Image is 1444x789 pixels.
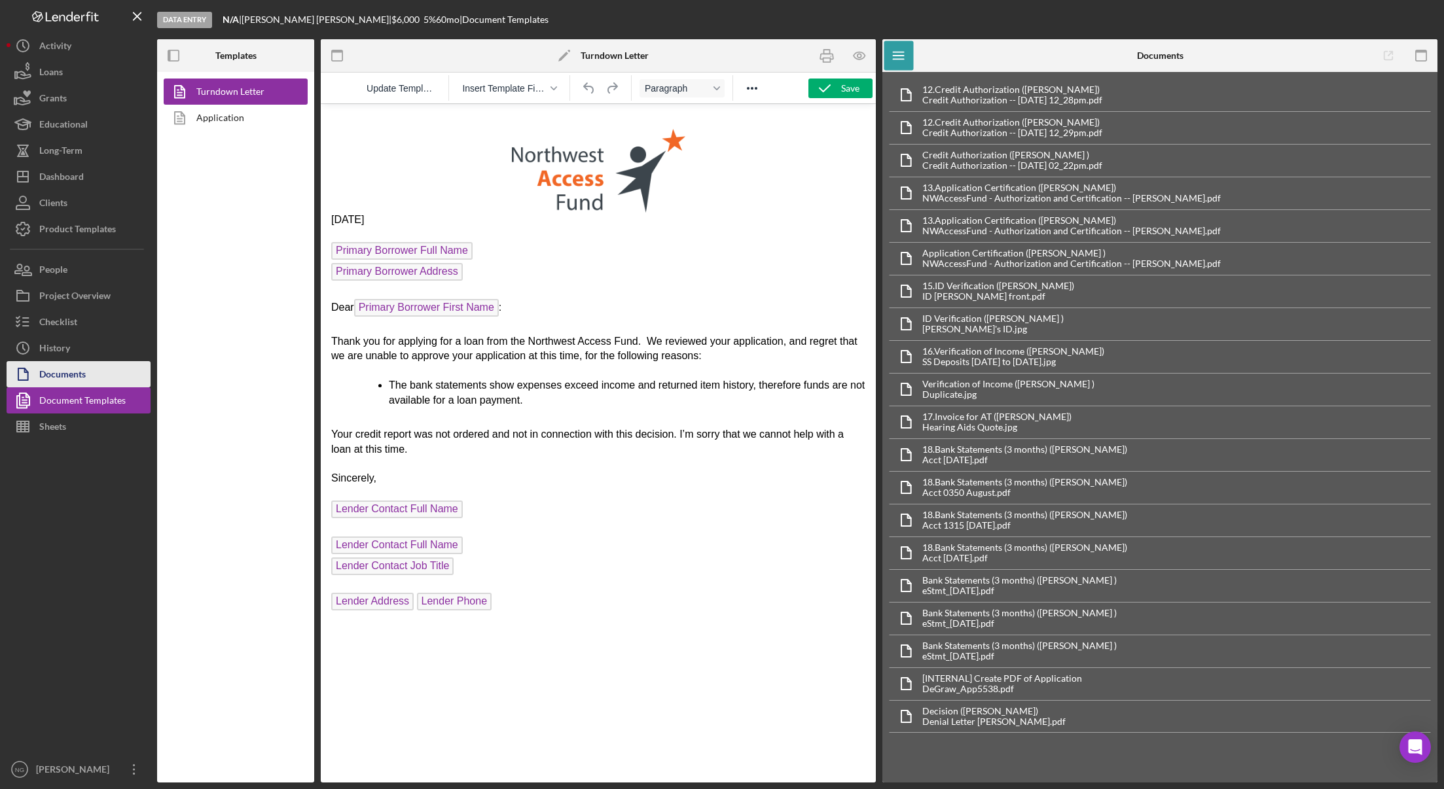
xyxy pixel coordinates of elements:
div: [PERSON_NAME] [PERSON_NAME] | [242,14,391,25]
div: Decision ([PERSON_NAME]) [922,706,1066,716]
span: Insert Template Field [462,83,546,94]
div: People [39,256,67,286]
div: Checklist [39,309,77,338]
button: Dashboard [7,164,151,190]
div: eStmt_[DATE].pdf [922,618,1117,629]
button: Long-Term [7,137,151,164]
div: NWAccessFund - Authorization and Certification -- [PERSON_NAME].pdf [922,258,1221,269]
div: Bank Statements (3 months) ([PERSON_NAME] ) [922,608,1117,618]
div: 13. Application Certification ([PERSON_NAME]) [922,183,1221,193]
div: [INTERNAL] Create PDF of Application [922,673,1082,684]
div: Activity [39,33,71,62]
div: History [39,335,70,364]
div: Application Certification ([PERSON_NAME] ) [922,248,1221,258]
button: Checklist [7,309,151,335]
button: Document Templates [7,387,151,413]
a: History [7,335,151,361]
button: Grants [7,85,151,111]
div: Project Overview [39,283,111,312]
div: Sheets [39,413,66,443]
div: Duplicate.jpg [922,389,1094,400]
button: Educational [7,111,151,137]
span: Update Template [367,83,435,94]
div: Credit Authorization -- [DATE] 12_28pm.pdf [922,95,1102,105]
b: Turndown Letter [581,50,649,61]
b: Documents [1137,50,1183,61]
div: 16. Verification of Income ([PERSON_NAME]) [922,346,1104,357]
div: [PERSON_NAME] [33,756,118,786]
button: Reveal or hide additional toolbar items [741,79,763,97]
button: People [7,256,151,283]
div: Acct [DATE].pdf [922,553,1127,563]
div: SS Deposits [DATE] to [DATE].jpg [922,357,1104,367]
div: Loans [39,59,63,88]
div: | Document Templates [460,14,549,25]
div: Denial Letter [PERSON_NAME].pdf [922,716,1066,727]
a: Application [164,105,301,131]
button: Undo [578,79,600,97]
div: DeGraw_App5538.pdf [922,684,1082,694]
button: Documents [7,361,151,387]
text: NG [15,766,24,773]
div: Dashboard [39,164,84,193]
div: $6,000 [391,14,424,25]
div: Bank Statements (3 months) ([PERSON_NAME] ) [922,575,1117,586]
div: Document Templates [39,387,126,417]
div: Grants [39,85,67,114]
div: | [223,14,242,25]
iframe: Rich Text Area [321,104,876,782]
div: 18. Bank Statements (3 months) ([PERSON_NAME]) [922,477,1127,487]
div: Hearing Aids Quote.jpg [922,422,1072,432]
button: Project Overview [7,283,151,309]
button: Product Templates [7,216,151,242]
div: NWAccessFund - Authorization and Certification -- [PERSON_NAME].pdf [922,193,1221,203]
div: 5 % [424,14,436,25]
button: Insert Template Field [457,79,562,97]
span: Paragraph [645,83,709,94]
div: 18. Bank Statements (3 months) ([PERSON_NAME]) [922,542,1127,553]
div: Product Templates [39,216,116,245]
button: Sheets [7,413,151,440]
div: Long-Term [39,137,82,167]
div: 18. Bank Statements (3 months) ([PERSON_NAME]) [922,444,1127,455]
div: Documents [39,361,86,391]
button: Format Paragraph [640,79,725,97]
div: 15. ID Verification ([PERSON_NAME]) [922,281,1074,291]
div: Bank Statements (3 months) ([PERSON_NAME] ) [922,640,1117,651]
button: Redo [601,79,623,97]
button: Clients [7,190,151,216]
div: Acct [DATE].pdf [922,455,1127,465]
div: 13. Application Certification ([PERSON_NAME]) [922,215,1221,226]
div: Credit Authorization ([PERSON_NAME] ) [922,150,1102,160]
div: Clients [39,190,67,219]
div: Open Intercom Messenger [1399,731,1431,763]
div: 18. Bank Statements (3 months) ([PERSON_NAME]) [922,510,1127,520]
button: Loans [7,59,151,85]
button: Activity [7,33,151,59]
button: Save [808,79,873,98]
div: Credit Authorization -- [DATE] 02_22pm.pdf [922,160,1102,171]
button: NG[PERSON_NAME] [7,756,151,782]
